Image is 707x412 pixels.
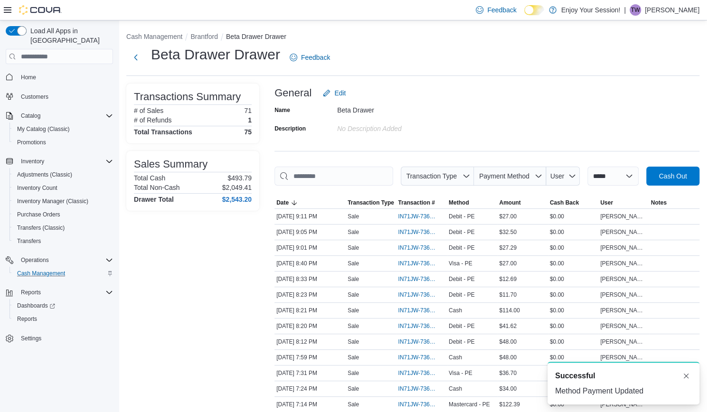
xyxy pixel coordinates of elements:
[9,168,117,181] button: Adjustments (Classic)
[631,4,640,16] span: TW
[274,352,346,363] div: [DATE] 7:59 PM
[17,332,113,344] span: Settings
[499,385,517,393] span: $34.00
[13,313,113,325] span: Reports
[449,338,475,346] span: Debit - PE
[398,199,434,206] span: Transaction #
[449,260,472,267] span: Visa - PE
[479,172,529,180] span: Payment Method
[13,182,113,194] span: Inventory Count
[17,91,113,103] span: Customers
[9,208,117,221] button: Purchase Orders
[13,169,76,180] a: Adjustments (Classic)
[499,213,517,220] span: $27.00
[13,169,113,180] span: Adjustments (Classic)
[17,71,113,83] span: Home
[600,322,647,330] span: [PERSON_NAME]
[13,268,113,279] span: Cash Management
[348,385,359,393] p: Sale
[600,275,647,283] span: [PERSON_NAME]
[17,139,46,146] span: Promotions
[398,399,444,410] button: IN71JW-7366348
[348,199,394,206] span: Transaction Type
[13,137,113,148] span: Promotions
[646,167,699,186] button: Cash Out
[9,136,117,149] button: Promotions
[274,305,346,316] div: [DATE] 8:21 PM
[2,155,117,168] button: Inventory
[548,197,598,208] button: Cash Back
[17,302,55,309] span: Dashboards
[499,199,520,206] span: Amount
[2,109,117,122] button: Catalog
[13,123,74,135] a: My Catalog (Classic)
[17,91,52,103] a: Customers
[649,197,699,208] button: Notes
[600,213,647,220] span: [PERSON_NAME]
[449,369,472,377] span: Visa - PE
[13,300,59,311] a: Dashboards
[398,336,444,347] button: IN71JW-7366689
[274,125,306,132] label: Description
[348,354,359,361] p: Sale
[449,401,490,408] span: Mastercard - PE
[659,171,687,181] span: Cash Out
[680,370,692,382] button: Dismiss toast
[548,305,598,316] div: $0.00
[398,385,435,393] span: IN71JW-7366423
[449,244,475,252] span: Debit - PE
[9,299,117,312] a: Dashboards
[9,267,117,280] button: Cash Management
[348,291,359,299] p: Sale
[222,196,252,203] h4: $2,543.20
[276,199,289,206] span: Date
[449,322,475,330] span: Debit - PE
[13,300,113,311] span: Dashboards
[398,260,435,267] span: IN71JW-7366877
[13,268,69,279] a: Cash Management
[548,352,598,363] div: $0.00
[17,110,44,122] button: Catalog
[449,291,475,299] span: Debit - PE
[348,369,359,377] p: Sale
[472,0,520,19] a: Feedback
[449,354,462,361] span: Cash
[19,5,62,15] img: Cova
[226,33,286,40] button: Beta Drawer Drawer
[337,121,464,132] div: No Description added
[499,291,517,299] span: $11.70
[134,116,171,124] h6: # of Refunds
[248,116,252,124] p: 1
[449,385,462,393] span: Cash
[348,213,359,220] p: Sale
[244,107,252,114] p: 71
[645,4,699,16] p: [PERSON_NAME]
[13,196,113,207] span: Inventory Manager (Classic)
[499,369,517,377] span: $36.70
[348,228,359,236] p: Sale
[346,197,396,208] button: Transaction Type
[2,253,117,267] button: Operations
[499,260,517,267] span: $27.00
[301,53,330,62] span: Feedback
[398,211,444,222] button: IN71JW-7367066
[2,286,117,299] button: Reports
[497,197,547,208] button: Amount
[398,383,444,394] button: IN71JW-7366423
[398,289,444,300] button: IN71JW-7366776
[449,213,475,220] span: Debit - PE
[9,181,117,195] button: Inventory Count
[398,320,444,332] button: IN71JW-7366748
[13,123,113,135] span: My Catalog (Classic)
[499,401,519,408] span: $122.39
[348,275,359,283] p: Sale
[134,159,207,170] h3: Sales Summary
[398,226,444,238] button: IN71JW-7367040
[17,156,48,167] button: Inventory
[9,234,117,248] button: Transfers
[348,401,359,408] p: Sale
[398,228,435,236] span: IN71JW-7367040
[17,270,65,277] span: Cash Management
[548,273,598,285] div: $0.00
